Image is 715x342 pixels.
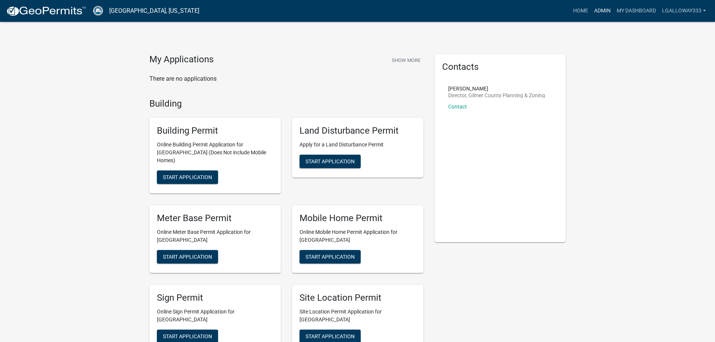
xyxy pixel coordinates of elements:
a: Admin [591,4,614,18]
span: Start Application [163,333,212,339]
h5: Meter Base Permit [157,213,273,224]
span: Start Application [163,253,212,259]
p: Director, Gilmer County Planning & Zoning [448,93,545,98]
a: [GEOGRAPHIC_DATA], [US_STATE] [109,5,199,17]
p: Apply for a Land Disturbance Permit [300,141,416,149]
button: Start Application [300,155,361,168]
span: Start Application [306,333,355,339]
a: lgalloway333 [659,4,709,18]
h4: Building [149,98,423,109]
p: Online Meter Base Permit Application for [GEOGRAPHIC_DATA] [157,228,273,244]
a: Contact [448,104,467,110]
h5: Contacts [442,62,558,72]
button: Show More [389,54,423,66]
button: Start Application [157,250,218,264]
p: Online Building Permit Application for [GEOGRAPHIC_DATA] (Does Not include Mobile Homes) [157,141,273,164]
h4: My Applications [149,54,214,65]
h5: Building Permit [157,125,273,136]
button: Start Application [157,170,218,184]
img: Gilmer County, Georgia [92,6,103,16]
a: My Dashboard [614,4,659,18]
span: Start Application [306,158,355,164]
p: Site Location Permit Application for [GEOGRAPHIC_DATA] [300,308,416,324]
h5: Land Disturbance Permit [300,125,416,136]
h5: Site Location Permit [300,292,416,303]
p: [PERSON_NAME] [448,86,545,91]
h5: Sign Permit [157,292,273,303]
a: Home [570,4,591,18]
button: Start Application [300,250,361,264]
p: Online Mobile Home Permit Application for [GEOGRAPHIC_DATA] [300,228,416,244]
span: Start Application [163,174,212,180]
h5: Mobile Home Permit [300,213,416,224]
p: There are no applications [149,74,423,83]
span: Start Application [306,253,355,259]
p: Online Sign Permit Application for [GEOGRAPHIC_DATA] [157,308,273,324]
